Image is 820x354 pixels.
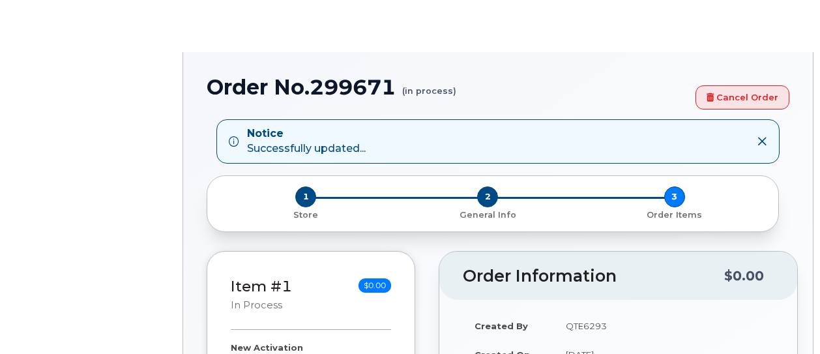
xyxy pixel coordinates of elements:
a: 2 General Info [394,207,581,221]
strong: Created By [475,321,528,331]
a: Item #1 [231,277,292,295]
small: (in process) [402,76,456,96]
strong: New Activation [231,342,303,353]
small: in process [231,299,282,311]
span: 1 [295,186,316,207]
a: 1 Store [218,207,394,221]
p: General Info [400,209,576,221]
td: QTE6293 [554,312,774,340]
a: Cancel Order [696,85,789,110]
h1: Order No.299671 [207,76,689,98]
span: 2 [477,186,498,207]
p: Store [223,209,389,221]
span: $0.00 [359,278,391,293]
strong: Notice [247,126,366,141]
h2: Order Information [463,267,724,286]
div: Successfully updated... [247,126,366,156]
div: $0.00 [724,263,764,288]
